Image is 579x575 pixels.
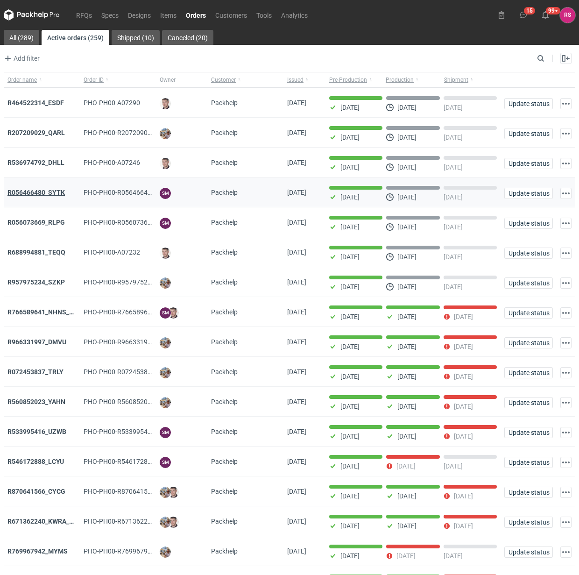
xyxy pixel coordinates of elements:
[560,7,575,23] button: RS
[508,250,549,256] span: Update status
[454,373,473,380] p: [DATE]
[397,134,417,141] p: [DATE]
[560,517,572,528] button: Actions
[84,189,173,196] span: PHO-PH00-R056466480_SYTK
[71,9,97,21] a: RFQs
[7,428,66,435] strong: R533995416_UZWB
[397,313,417,320] p: [DATE]
[211,278,238,286] span: Packhelp
[397,253,417,261] p: [DATE]
[211,76,236,84] span: Customer
[504,457,553,468] button: Update status
[211,488,238,495] span: Packhelp
[7,458,64,465] strong: R546172888_LCYU
[211,248,238,256] span: Packhelp
[7,219,65,226] a: R056073669_RLPG
[168,307,179,319] img: Maciej Sikora
[7,129,65,136] strong: R207209029_QARL
[7,248,65,256] a: R688994881_TEQQ
[160,277,171,289] img: Michał Palasek
[7,368,64,376] strong: R072453837_TRLY
[160,457,171,468] figcaption: SM
[42,30,109,45] a: Active orders (259)
[504,337,553,348] button: Update status
[7,278,65,286] a: R957975234_SZKP
[287,159,306,166] span: 18/09/2025
[508,280,549,286] span: Update status
[7,338,66,346] a: R966331997_DMVU
[160,218,171,229] figcaption: SM
[160,397,171,408] img: Michał Palasek
[454,343,473,350] p: [DATE]
[7,547,68,555] strong: R769967942_MYMS
[454,313,473,320] p: [DATE]
[454,403,473,410] p: [DATE]
[160,337,171,348] img: Michał Palasek
[2,53,40,64] button: Add filter
[7,308,85,316] strong: R766589641_NHNS_LUSD
[211,159,238,166] span: Packhelp
[340,433,360,440] p: [DATE]
[160,248,171,259] img: Maciej Sikora
[276,9,312,21] a: Analytics
[287,99,306,106] span: 26/09/2025
[7,488,65,495] a: R870641566_CYCG
[7,159,64,166] a: R536974792_DHLL
[560,457,572,468] button: Actions
[504,218,553,229] button: Update status
[181,9,211,21] a: Orders
[283,72,325,87] button: Issued
[508,190,549,197] span: Update status
[504,188,553,199] button: Update status
[444,76,468,84] span: Shipment
[397,433,417,440] p: [DATE]
[160,307,171,319] figcaption: SM
[84,248,140,256] span: PHO-PH00-A07232
[508,100,549,107] span: Update status
[397,223,417,231] p: [DATE]
[287,308,306,316] span: 04/09/2025
[508,130,549,137] span: Update status
[287,518,306,525] span: 25/08/2025
[211,219,238,226] span: Packhelp
[211,458,238,465] span: Packhelp
[560,427,572,438] button: Actions
[160,158,171,169] img: Maciej Sikora
[504,487,553,498] button: Update status
[287,248,306,256] span: 16/09/2025
[84,488,175,495] span: PHO-PH00-R870641566_CYCG
[444,552,463,560] p: [DATE]
[7,189,65,196] a: R056466480_SYTK
[508,340,549,346] span: Update status
[444,283,463,291] p: [DATE]
[7,518,105,525] strong: R671362240_KWRA_QIOQ_ZFHA
[454,522,473,530] p: [DATE]
[454,492,473,500] p: [DATE]
[340,343,360,350] p: [DATE]
[211,398,238,405] span: Packhelp
[504,128,553,139] button: Update status
[211,338,238,346] span: Packhelp
[340,283,360,291] p: [DATE]
[84,278,174,286] span: PHO-PH00-R957975234_SZKP
[508,160,549,167] span: Update status
[84,518,214,525] span: PHO-PH00-R671362240_KWRA_QIOQ_ZFHA
[325,72,384,87] button: Pre-Production
[168,487,179,498] img: Maciej Sikora
[560,397,572,408] button: Actions
[97,9,123,21] a: Specs
[340,492,360,500] p: [DATE]
[162,30,213,45] a: Canceled (20)
[508,519,549,525] span: Update status
[160,128,171,139] img: Michał Palasek
[384,72,442,87] button: Production
[287,488,306,495] span: 26/08/2025
[287,368,306,376] span: 03/09/2025
[287,428,306,435] span: 02/09/2025
[397,104,417,111] p: [DATE]
[397,522,417,530] p: [DATE]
